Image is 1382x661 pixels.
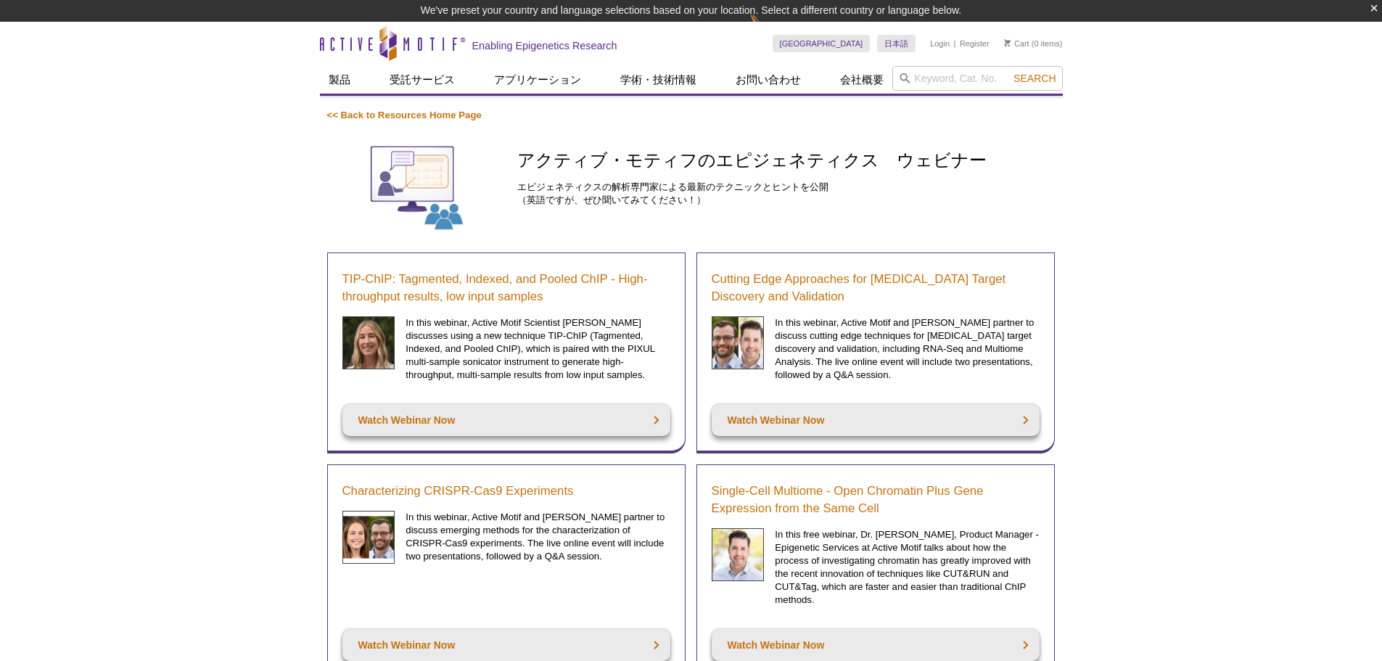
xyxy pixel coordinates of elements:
[517,151,1056,172] h1: アクティブ・モティフのエピジェネティクス ウェビナー
[712,483,1040,517] a: Single-Cell Multiome - Open Chromatin Plus Gene Expression from the Same Cell
[1004,39,1011,46] img: Your Cart
[472,39,617,52] h2: Enabling Epigenetics Research
[749,11,788,45] img: Change Here
[1013,73,1056,84] span: Search
[712,271,1040,305] a: Cutting Edge Approaches for [MEDICAL_DATA] Target Discovery and Validation
[327,136,506,238] img: Webinars
[485,66,590,94] a: アプリケーション
[381,66,464,94] a: 受託サービス
[342,483,574,500] a: Characterizing CRISPR-Cas9 Experiments
[727,66,810,94] a: お問い合わせ
[877,35,916,52] a: 日本語
[517,181,1056,207] p: エピジェネティクスの解析専門家による最新のテクニックとヒントを公開 （英語ですが、ぜひ聞いてみてください！）
[831,66,892,94] a: 会社概要
[342,404,670,436] a: Watch Webinar Now
[773,35,871,52] a: [GEOGRAPHIC_DATA]
[1009,72,1060,85] button: Search
[327,110,482,120] a: << Back to Resources Home Page
[712,629,1040,661] a: Watch Webinar Now
[954,35,956,52] li: |
[712,528,765,581] img: Single-Cell Multiome Webinar
[342,629,670,661] a: Watch Webinar Now
[406,511,670,563] p: In this webinar, Active Motif and [PERSON_NAME] partner to discuss emerging methods for the chara...
[342,511,395,564] img: CRISPR Webinar
[320,66,359,94] a: 製品
[1004,38,1029,49] a: Cart
[775,528,1039,607] p: In this free webinar, Dr. [PERSON_NAME], Product Manager - Epigenetic Services at Active Motif ta...
[712,316,765,369] img: Cancer Discovery Webinar
[1004,35,1063,52] li: (0 items)
[342,316,395,369] img: Sarah Traynor headshot
[406,316,670,382] p: In this webinar, Active Motif Scientist [PERSON_NAME] discusses using a new technique TIP-ChIP (T...
[892,66,1063,91] input: Keyword, Cat. No.
[712,404,1040,436] a: Watch Webinar Now
[960,38,990,49] a: Register
[612,66,705,94] a: 学術・技術情報
[775,316,1039,382] p: In this webinar, Active Motif and [PERSON_NAME] partner to discuss cutting edge techniques for [M...
[930,38,950,49] a: Login
[342,271,670,305] a: TIP-ChIP: Tagmented, Indexed, and Pooled ChIP - High-throughput results, low input samples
